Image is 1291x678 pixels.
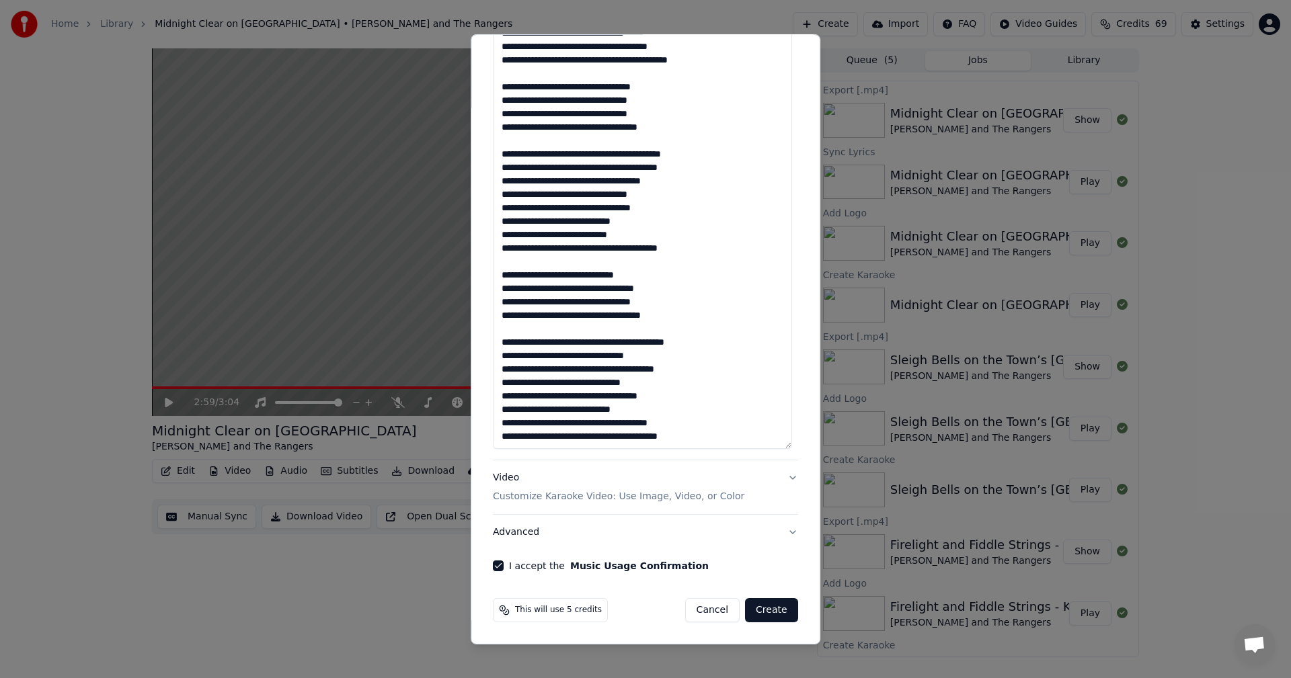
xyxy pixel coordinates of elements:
button: Cancel [685,598,740,622]
button: Advanced [493,515,798,550]
button: Create [745,598,798,622]
span: This will use 5 credits [515,605,602,616]
label: I accept the [509,561,709,570]
button: VideoCustomize Karaoke Video: Use Image, Video, or Color [493,460,798,514]
button: I accept the [570,561,709,570]
p: Customize Karaoke Video: Use Image, Video, or Color [493,490,744,503]
div: Video [493,471,744,503]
